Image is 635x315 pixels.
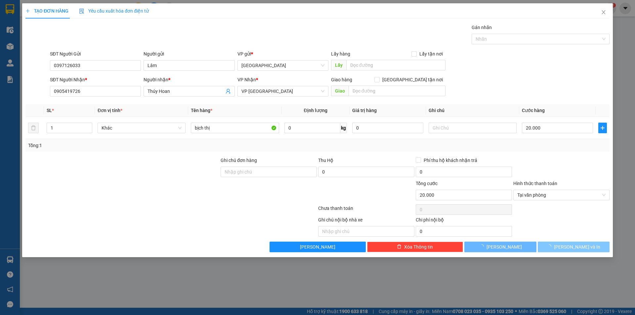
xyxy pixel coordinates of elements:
[426,104,519,117] th: Ghi chú
[416,216,512,226] div: Chi phí nội bộ
[25,8,68,14] span: TẠO ĐƠN HÀNG
[221,158,257,163] label: Ghi chú đơn hàng
[352,108,377,113] span: Giá trị hàng
[300,243,335,251] span: [PERSON_NAME]
[191,108,212,113] span: Tên hàng
[513,181,557,186] label: Hình thức thanh toán
[28,142,245,149] div: Tổng: 1
[98,108,122,113] span: Đơn vị tính
[79,8,149,14] span: Yêu cầu xuất hóa đơn điện tử
[25,9,30,13] span: plus
[331,77,352,82] span: Giao hàng
[318,216,414,226] div: Ghi chú nội bộ nhà xe
[397,244,402,250] span: delete
[352,123,423,133] input: 0
[144,50,234,58] div: Người gửi
[417,50,445,58] span: Lấy tận nơi
[50,76,141,83] div: SĐT Người Nhận
[598,123,607,133] button: plus
[340,123,347,133] span: kg
[144,76,234,83] div: Người nhận
[472,25,492,30] label: Gán nhãn
[331,51,350,57] span: Lấy hàng
[47,108,52,113] span: SL
[237,50,328,58] div: VP gửi
[601,10,606,15] span: close
[191,123,279,133] input: VD: Bàn, Ghế
[79,9,84,14] img: icon
[421,157,480,164] span: Phí thu hộ khách nhận trả
[522,108,545,113] span: Cước hàng
[554,243,600,251] span: [PERSON_NAME] và In
[599,125,607,131] span: plus
[479,244,487,249] span: loading
[50,50,141,58] div: SĐT Người Gửi
[367,242,463,252] button: deleteXóa Thông tin
[416,181,438,186] span: Tổng cước
[547,244,554,249] span: loading
[241,86,324,96] span: VP Tuy Hòa
[464,242,536,252] button: [PERSON_NAME]
[331,60,346,70] span: Lấy
[28,123,39,133] button: delete
[429,123,517,133] input: Ghi Chú
[318,158,333,163] span: Thu Hộ
[304,108,327,113] span: Định lượng
[487,243,522,251] span: [PERSON_NAME]
[380,76,445,83] span: [GEOGRAPHIC_DATA] tận nơi
[331,86,349,96] span: Giao
[317,205,415,216] div: Chưa thanh toán
[404,243,433,251] span: Xóa Thông tin
[226,89,231,94] span: user-add
[517,190,606,200] span: Tại văn phòng
[594,3,613,22] button: Close
[241,60,324,70] span: Nha Trang
[349,86,445,96] input: Dọc đường
[538,242,610,252] button: [PERSON_NAME] và In
[318,226,414,237] input: Nhập ghi chú
[102,123,182,133] span: Khác
[270,242,366,252] button: [PERSON_NAME]
[237,77,256,82] span: VP Nhận
[346,60,445,70] input: Dọc đường
[221,167,317,177] input: Ghi chú đơn hàng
